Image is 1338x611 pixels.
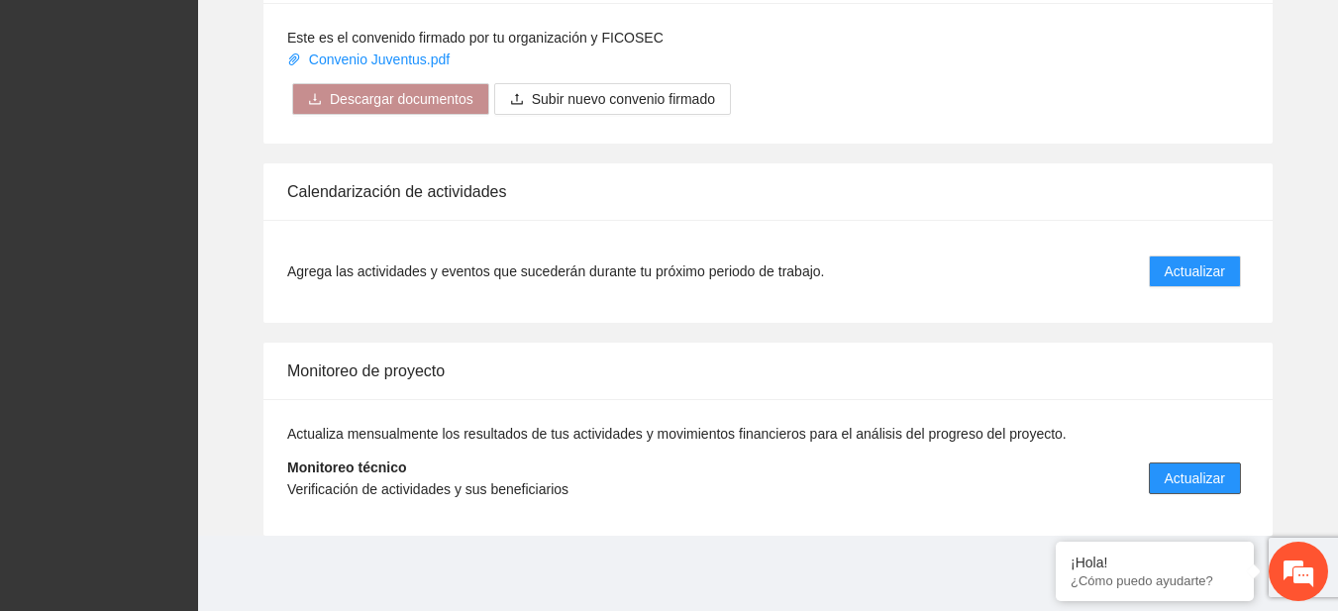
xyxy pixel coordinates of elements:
span: uploadSubir nuevo convenio firmado [494,91,731,107]
span: Subir nuevo convenio firmado [532,88,715,110]
span: upload [510,92,524,108]
span: Actualizar [1165,467,1225,489]
span: Estamos en línea. [115,195,273,395]
button: Actualizar [1149,462,1241,494]
button: downloadDescargar documentos [292,83,489,115]
p: ¿Cómo puedo ayudarte? [1071,573,1239,588]
span: Actualiza mensualmente los resultados de tus actividades y movimientos financieros para el anális... [287,426,1067,442]
span: Este es el convenido firmado por tu organización y FICOSEC [287,30,664,46]
div: ¡Hola! [1071,555,1239,570]
span: Descargar documentos [330,88,473,110]
button: uploadSubir nuevo convenio firmado [494,83,731,115]
a: Convenio Juventus.pdf [287,51,454,67]
button: Actualizar [1149,255,1241,287]
div: Minimizar ventana de chat en vivo [325,10,372,57]
div: Chatee con nosotros ahora [103,101,333,127]
span: download [308,92,322,108]
span: Actualizar [1165,260,1225,282]
span: paper-clip [287,52,301,66]
span: Agrega las actividades y eventos que sucederán durante tu próximo periodo de trabajo. [287,260,824,282]
textarea: Escriba su mensaje y pulse “Intro” [10,403,377,472]
div: Monitoreo de proyecto [287,343,1249,399]
div: Calendarización de actividades [287,163,1249,220]
strong: Monitoreo técnico [287,459,407,475]
span: Verificación de actividades y sus beneficiarios [287,481,568,497]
